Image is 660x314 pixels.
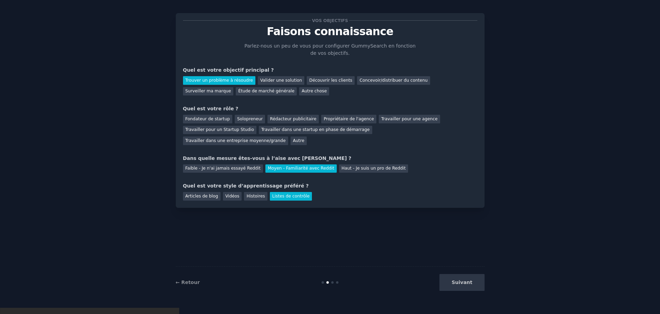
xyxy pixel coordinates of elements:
font: Surveiller ma marque [185,89,231,93]
font: Fondateur de startup [185,117,230,121]
font: Travailler pour un Startup Studio [185,127,254,132]
font: Histoires [246,194,265,199]
font: Autre [293,138,304,143]
font: Faible - Je n'ai jamais essayé Reddit [185,166,261,171]
font: Travailler dans une startup en phase de démarrage [261,127,370,132]
font: Haut - Je suis un pro de Reddit [342,166,406,171]
font: Quel est votre style d’apprentissage préféré ? [183,183,309,189]
font: Propriétaire de l'agence [324,117,374,121]
font: Travailler pour une agence [381,117,437,121]
font: Solopreneur [237,117,263,121]
font: Parlez-nous un peu de vous pour configurer GummySearch en fonction de vos objectifs. [244,43,416,56]
font: Moyen - Familiarité avec Reddit [268,166,334,171]
font: Dans quelle mesure êtes-vous à l’aise avec [PERSON_NAME] ? [183,155,352,161]
font: Quel est votre rôle ? [183,106,238,111]
font: Concevoir/distribuer du contenu [359,78,428,83]
font: Rédacteur publicitaire [270,117,316,121]
font: Valider une solution [260,78,302,83]
font: Vidéos [225,194,240,199]
font: Autre chose [302,89,327,93]
a: ← Retour [176,280,200,285]
font: Travailler dans une entreprise moyenne/grande [185,138,286,143]
font: Découvrir les clients [309,78,352,83]
font: Listes de contrôle [272,194,309,199]
font: Quel est votre objectif principal ? [183,67,274,73]
font: Articles de blog [185,194,218,199]
font: Vos objectifs [312,18,348,23]
font: Trouver un problème à résoudre [185,78,253,83]
font: Étude de marché générale [238,89,294,93]
font: Faisons connaissance [267,25,393,38]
